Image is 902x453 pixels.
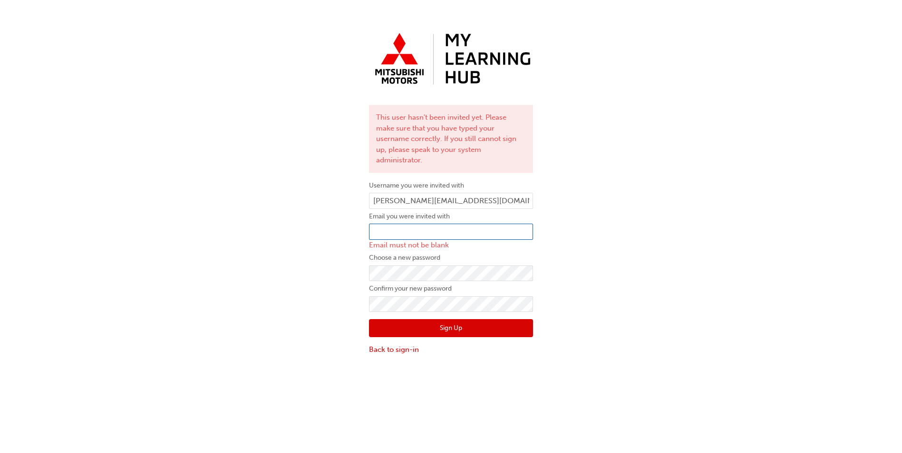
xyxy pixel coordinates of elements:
div: This user hasn't been invited yet. Please make sure that you have typed your username correctly. ... [369,105,533,173]
label: Username you were invited with [369,180,533,191]
label: Confirm your new password [369,283,533,294]
label: Email you were invited with [369,211,533,222]
label: Choose a new password [369,252,533,264]
button: Sign Up [369,319,533,337]
p: Email must not be blank [369,240,533,251]
a: Back to sign-in [369,344,533,355]
img: mmal [369,28,533,91]
input: Username [369,193,533,209]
